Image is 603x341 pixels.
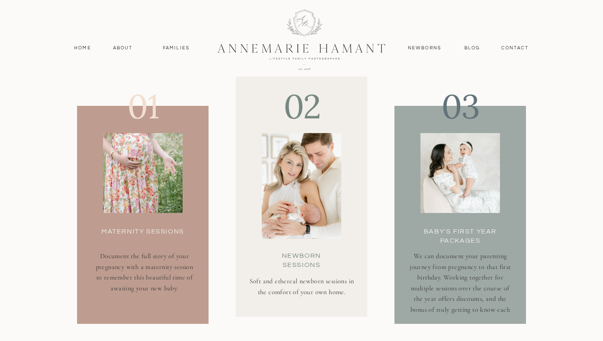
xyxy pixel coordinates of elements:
p: 01 [102,86,184,127]
a: Baby's First Year Packages [413,227,508,244]
a: contact [497,44,533,52]
a: Maternity Sessions [99,227,187,244]
h2: Ways we can work together [76,19,527,59]
p: Document the full story of your pregnancy with a maternity session to remember this beautiful tim... [94,251,195,296]
p: We can document your parenting journey from pregnancy to that first birthday. Working together fo... [406,251,515,317]
p: 03 [421,86,500,123]
a: Home [70,44,95,52]
a: About [111,44,135,52]
a: Newborns [405,44,445,52]
p: Soft and ethereal newborn sessions in the comfort of your own home. [247,276,356,303]
a: Blog [462,44,482,52]
p: 02 [258,86,345,126]
a: Newborn Sessions [269,251,334,268]
a: Families [157,44,195,52]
